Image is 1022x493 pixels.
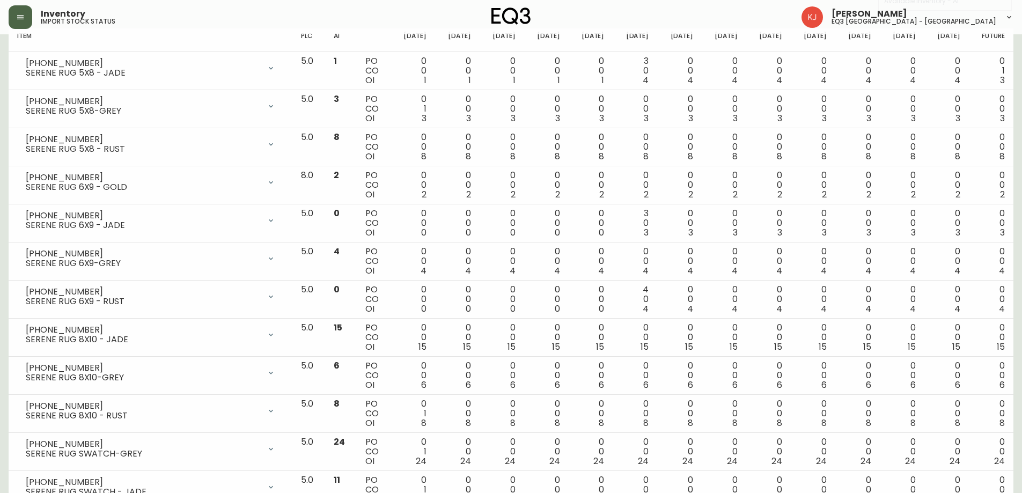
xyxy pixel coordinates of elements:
[777,188,782,201] span: 2
[334,283,340,296] span: 0
[621,323,649,352] div: 0 0
[292,128,325,166] td: 5.0
[9,28,292,52] th: Item
[399,56,427,85] div: 0 0
[444,94,471,123] div: 0 0
[26,259,260,268] div: SERENE RUG 6X9-GREY
[911,226,916,239] span: 3
[26,182,260,192] div: SERENE RUG 6X9 - GOLD
[844,247,871,276] div: 0 0
[488,323,516,352] div: 0 0
[888,171,916,200] div: 0 0
[599,150,604,163] span: 8
[17,437,284,461] div: [PHONE_NUMBER]SERENE RUG SWATCH-GREY
[488,209,516,238] div: 0 0
[955,188,960,201] span: 2
[533,285,560,314] div: 0 0
[533,209,560,238] div: 0 0
[365,209,382,238] div: PO CO
[577,323,604,352] div: 0 0
[666,247,693,276] div: 0 0
[365,264,374,277] span: OI
[933,133,960,161] div: 0 0
[666,323,693,352] div: 0 0
[292,281,325,319] td: 5.0
[643,264,649,277] span: 4
[643,150,649,163] span: 8
[510,150,516,163] span: 8
[365,303,374,315] span: OI
[510,226,516,239] span: 0
[292,28,325,52] th: PLC
[1000,226,1005,239] span: 3
[621,133,649,161] div: 0 0
[399,209,427,238] div: 0 0
[444,56,471,85] div: 0 0
[621,285,649,314] div: 4 0
[910,150,916,163] span: 8
[511,112,516,124] span: 3
[599,112,604,124] span: 3
[555,112,560,124] span: 3
[954,264,960,277] span: 4
[799,209,827,238] div: 0 0
[746,28,791,52] th: [DATE]
[365,188,374,201] span: OI
[832,10,907,18] span: [PERSON_NAME]
[844,209,871,238] div: 0 0
[880,28,924,52] th: [DATE]
[334,207,340,219] span: 0
[533,171,560,200] div: 0 0
[822,188,827,201] span: 2
[821,74,827,86] span: 4
[955,150,960,163] span: 8
[26,97,260,106] div: [PHONE_NUMBER]
[866,188,871,201] span: 2
[444,171,471,200] div: 0 0
[292,90,325,128] td: 5.0
[710,94,738,123] div: 0 0
[832,18,996,25] h5: eq3 [GEOGRAPHIC_DATA] - [GEOGRAPHIC_DATA]
[399,247,427,276] div: 0 0
[26,144,260,154] div: SERENE RUG 5X8 - RUST
[621,209,649,238] div: 3 0
[422,188,427,201] span: 2
[733,112,738,124] span: 3
[533,323,560,352] div: 0 0
[488,171,516,200] div: 0 0
[26,439,260,449] div: [PHONE_NUMBER]
[466,303,471,315] span: 0
[643,74,649,86] span: 4
[577,285,604,314] div: 0 0
[755,323,782,352] div: 0 0
[599,226,604,239] span: 0
[924,28,969,52] th: [DATE]
[791,28,835,52] th: [DATE]
[365,74,374,86] span: OI
[510,264,516,277] span: 4
[17,323,284,347] div: [PHONE_NUMBER]SERENE RUG 8X10 - JADE
[17,285,284,308] div: [PHONE_NUMBER]SERENE RUG 6X9 - RUST
[687,264,693,277] span: 4
[26,325,260,335] div: [PHONE_NUMBER]
[26,68,260,78] div: SERENE RUG 5X8 - JADE
[26,401,260,411] div: [PHONE_NUMBER]
[732,150,738,163] span: 8
[710,171,738,200] div: 0 0
[776,264,782,277] span: 4
[334,169,339,181] span: 2
[292,204,325,242] td: 5.0
[365,94,382,123] div: PO CO
[643,303,649,315] span: 4
[866,112,871,124] span: 3
[621,171,649,200] div: 0 0
[41,18,115,25] h5: import stock status
[466,150,471,163] span: 8
[844,94,871,123] div: 0 0
[732,303,738,315] span: 4
[755,56,782,85] div: 0 0
[911,188,916,201] span: 2
[334,245,340,257] span: 4
[488,247,516,276] div: 0 0
[1000,188,1005,201] span: 2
